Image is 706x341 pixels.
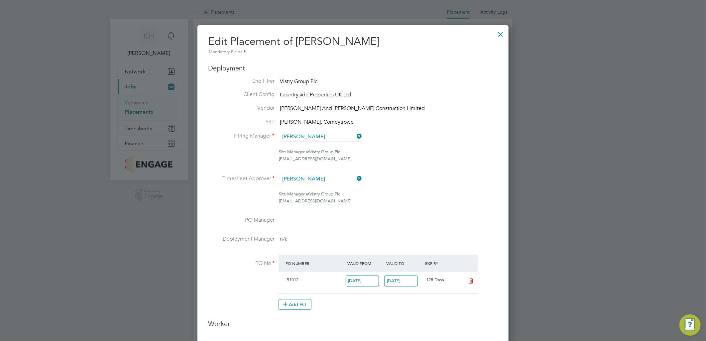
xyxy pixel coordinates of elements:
h3: Deployment [208,64,498,72]
label: Timesheet Approver [208,175,275,182]
label: PO Manager [208,217,275,224]
span: 128 Days [426,277,444,283]
button: Engage Resource Center [679,314,701,336]
span: Site Manager at [279,149,309,155]
span: B1012 [287,277,298,283]
input: Select one [346,276,379,286]
label: End Hirer [208,78,275,85]
label: PO No [208,260,275,267]
h3: Worker [208,319,498,333]
input: Select one [384,276,418,286]
span: Edit Placement of [PERSON_NAME] [208,35,379,48]
span: Countryside Properties UK Ltd [280,92,351,98]
span: [PERSON_NAME] And [PERSON_NAME] Construction Limited [280,105,425,112]
span: [PERSON_NAME], Comeytrowe [280,119,354,125]
div: Valid From [346,257,385,269]
div: [EMAIL_ADDRESS][DOMAIN_NAME] [279,156,498,163]
input: Search for... [280,132,362,142]
span: Vistry Group Plc [280,78,317,85]
label: Deployment Manager [208,236,275,243]
div: Mandatory Fields [208,49,498,56]
span: Vistry Group Plc [309,149,340,155]
label: Site [208,118,275,125]
span: Vistry Group Plc [309,191,340,197]
div: Valid To [385,257,423,269]
div: PO Number [284,257,346,269]
button: Add PO [279,299,311,310]
input: Search for... [280,174,362,184]
span: Site Manager at [279,191,309,197]
label: Client Config [208,91,275,98]
div: Expiry [423,257,462,269]
span: [EMAIL_ADDRESS][DOMAIN_NAME] [279,198,351,204]
label: Vendor [208,105,275,112]
span: n/a [280,236,288,242]
label: Hiring Manager [208,133,275,140]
